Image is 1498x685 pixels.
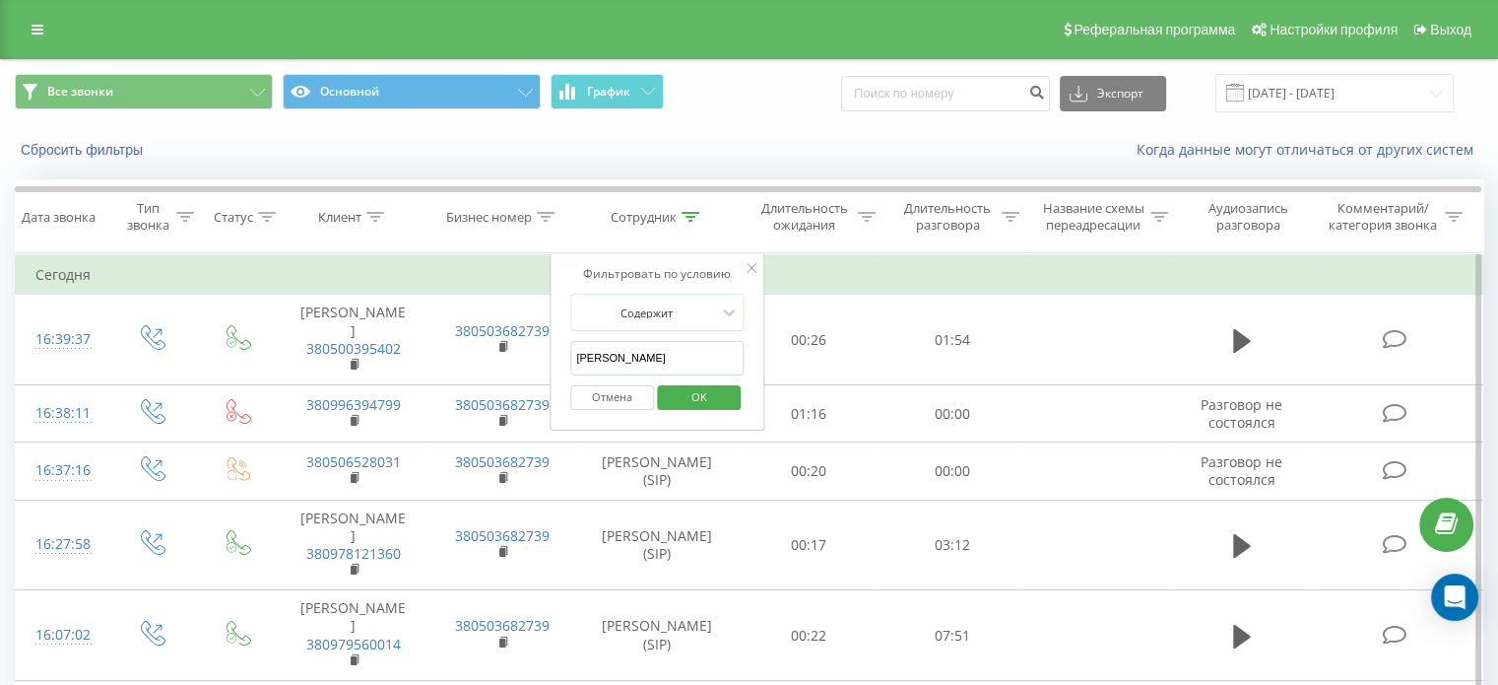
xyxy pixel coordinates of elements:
button: Все звонки [15,74,273,109]
td: 00:00 [880,385,1023,443]
span: Реферальная программа [1074,22,1235,37]
td: 07:51 [880,590,1023,681]
input: Поиск по номеру [841,76,1050,111]
td: 03:12 [880,500,1023,590]
div: Фильтровать по условию [570,264,744,284]
div: 16:39:37 [35,320,88,359]
a: 380996394799 [306,395,401,414]
button: График [551,74,664,109]
div: Бизнес номер [446,209,532,226]
span: График [587,85,630,99]
div: Комментарий/категория звонка [1325,200,1440,234]
span: Разговор не состоялся [1201,395,1282,432]
td: 00:17 [738,500,880,590]
a: 380503682739 [455,452,550,471]
button: Сбросить фильтры [15,141,153,159]
td: 00:22 [738,590,880,681]
div: Тип звонка [124,200,170,234]
div: Статус [214,209,253,226]
td: 01:16 [738,385,880,443]
button: Экспорт [1060,76,1166,111]
td: 00:00 [880,443,1023,500]
span: OK [672,381,727,412]
td: Сегодня [16,255,1483,295]
div: 16:38:11 [35,394,88,433]
td: [PERSON_NAME] (SIP) [577,443,738,500]
a: 380978121360 [306,544,401,563]
td: 01:54 [880,295,1023,385]
button: Основной [283,74,541,109]
span: Настройки профиля [1270,22,1398,37]
a: Когда данные могут отличаться от других систем [1137,140,1483,159]
div: 16:37:16 [35,451,88,490]
span: Все звонки [47,84,113,100]
a: 380503682739 [455,395,550,414]
td: [PERSON_NAME] (SIP) [577,500,738,590]
td: [PERSON_NAME] [279,500,427,590]
div: Клиент [318,209,361,226]
div: Open Intercom Messenger [1431,574,1478,621]
td: 00:26 [738,295,880,385]
div: Длительность ожидания [755,200,854,234]
a: 380503682739 [455,616,550,635]
button: OK [657,385,741,410]
span: Выход [1430,22,1471,37]
td: [PERSON_NAME] [279,590,427,681]
div: Название схемы переадресации [1042,200,1145,234]
td: 00:20 [738,443,880,500]
div: 16:07:02 [35,616,88,654]
div: Сотрудник [611,209,677,226]
a: 380503682739 [455,321,550,340]
a: 380503682739 [455,526,550,545]
div: Дата звонка [22,209,96,226]
div: 16:27:58 [35,525,88,564]
a: 380506528031 [306,452,401,471]
button: Отмена [570,385,654,410]
a: 380500395402 [306,339,401,358]
div: Длительность разговора [898,200,997,234]
a: 380979560014 [306,635,401,653]
input: Введите значение [570,341,744,376]
td: [PERSON_NAME] [279,295,427,385]
span: Разговор не состоялся [1201,452,1282,489]
div: Аудиозапись разговора [1191,200,1306,234]
td: [PERSON_NAME] (SIP) [577,590,738,681]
